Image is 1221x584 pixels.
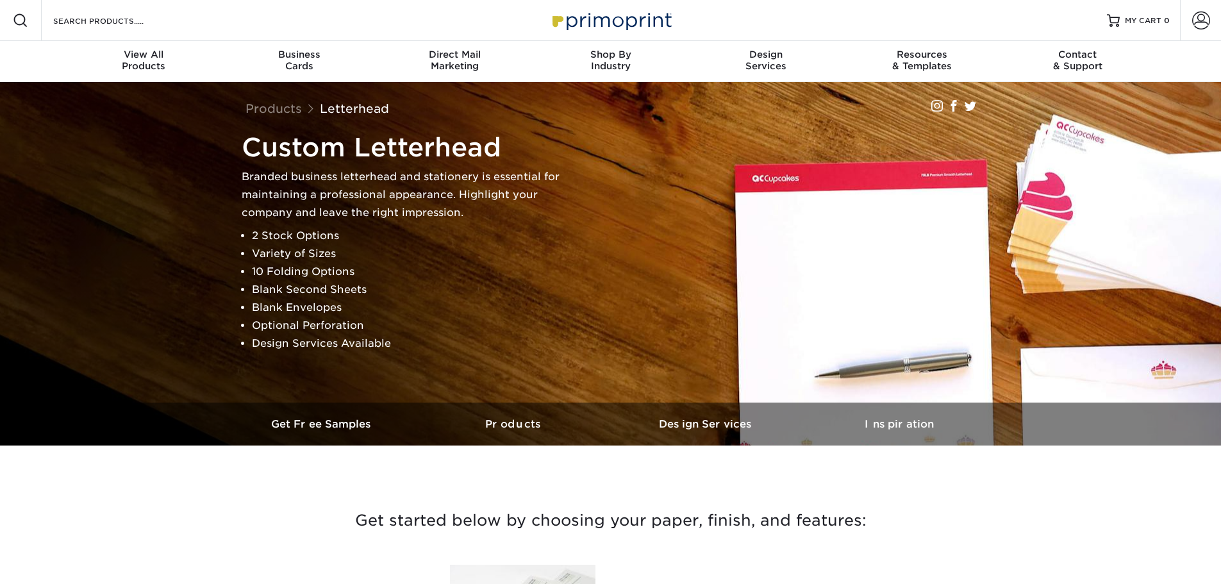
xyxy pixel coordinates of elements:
[1000,49,1156,72] div: & Support
[1000,41,1156,82] a: Contact& Support
[1000,49,1156,60] span: Contact
[242,168,562,222] p: Branded business letterhead and stationery is essential for maintaining a professional appearance...
[611,418,803,430] h3: Design Services
[66,41,222,82] a: View AllProducts
[803,403,995,446] a: Inspiration
[844,49,1000,72] div: & Templates
[844,41,1000,82] a: Resources& Templates
[688,49,844,60] span: Design
[533,41,688,82] a: Shop ByIndustry
[252,263,562,281] li: 10 Folding Options
[252,335,562,353] li: Design Services Available
[377,41,533,82] a: Direct MailMarketing
[320,101,389,115] a: Letterhead
[245,101,302,115] a: Products
[419,403,611,446] a: Products
[1164,16,1170,25] span: 0
[688,41,844,82] a: DesignServices
[803,418,995,430] h3: Inspiration
[226,418,419,430] h3: Get Free Samples
[688,49,844,72] div: Services
[1125,15,1161,26] span: MY CART
[252,281,562,299] li: Blank Second Sheets
[242,132,562,163] h1: Custom Letterhead
[252,227,562,245] li: 2 Stock Options
[252,299,562,317] li: Blank Envelopes
[236,492,986,549] h3: Get started below by choosing your paper, finish, and features:
[547,6,675,34] img: Primoprint
[377,49,533,60] span: Direct Mail
[844,49,1000,60] span: Resources
[419,418,611,430] h3: Products
[66,49,222,72] div: Products
[66,49,222,60] span: View All
[221,49,377,72] div: Cards
[377,49,533,72] div: Marketing
[221,41,377,82] a: BusinessCards
[226,403,419,446] a: Get Free Samples
[52,13,177,28] input: SEARCH PRODUCTS.....
[611,403,803,446] a: Design Services
[533,49,688,60] span: Shop By
[221,49,377,60] span: Business
[252,245,562,263] li: Variety of Sizes
[533,49,688,72] div: Industry
[252,317,562,335] li: Optional Perforation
